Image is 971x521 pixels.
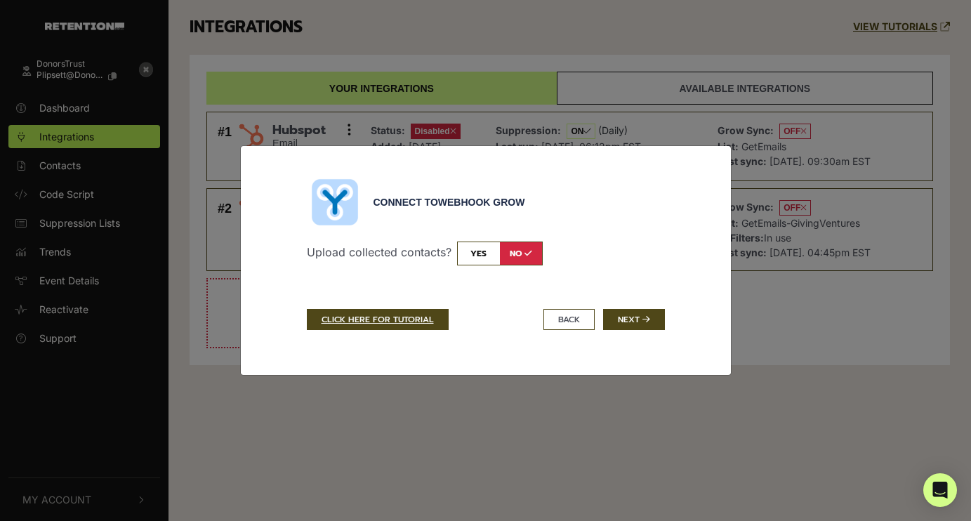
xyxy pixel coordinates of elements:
p: Upload collected contacts? [307,242,665,265]
a: CLICK HERE FOR TUTORIAL [307,309,449,330]
button: Next [603,309,665,330]
span: Webhook Grow [438,197,525,208]
div: Open Intercom Messenger [923,473,957,507]
button: BACK [543,309,595,330]
img: Webhook Grow [307,174,363,230]
div: Connect to [374,195,665,210]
